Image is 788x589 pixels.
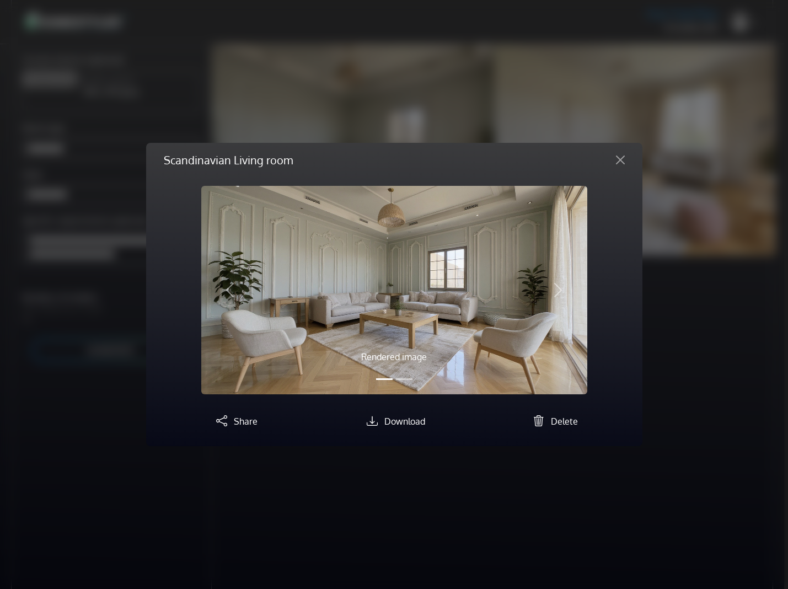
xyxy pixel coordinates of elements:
[259,350,529,363] p: Rendered image
[551,416,578,427] span: Delete
[607,151,634,169] button: Close
[212,416,258,427] a: Share
[376,373,393,385] button: Slide 1
[396,373,412,385] button: Slide 2
[234,416,258,427] span: Share
[201,186,587,394] img: homestyler-20250909-1-ie24ff.jpg
[529,412,578,429] button: Delete
[362,416,425,427] a: Download
[164,152,293,168] h5: Scandinavian Living room
[384,416,425,427] span: Download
